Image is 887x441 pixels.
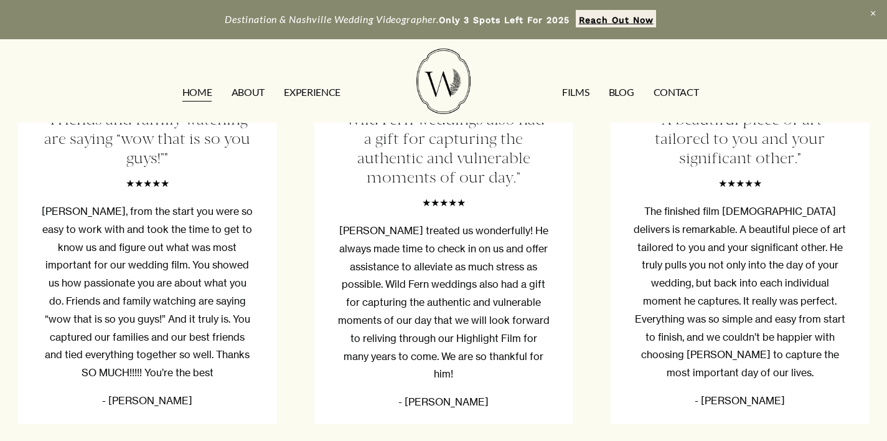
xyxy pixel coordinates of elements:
strong: Reach Out Now [579,15,654,25]
a: HOME [182,83,212,103]
a: EXPERIENCE [284,83,340,103]
img: Wild Fern Weddings [416,49,470,114]
a: ABOUT [232,83,265,103]
a: Blog [609,83,634,103]
a: CONTACT [654,83,699,103]
a: FILMS [562,83,589,103]
a: Reach Out Now [576,10,656,27]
